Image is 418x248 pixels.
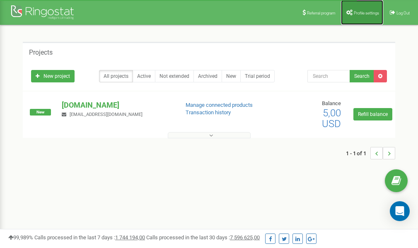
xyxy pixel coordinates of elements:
[350,70,374,82] button: Search
[8,234,33,241] span: 99,989%
[354,11,379,15] span: Profile settings
[396,11,410,15] span: Log Out
[230,234,260,241] u: 7 596 625,00
[353,108,392,120] a: Refill balance
[155,70,194,82] a: Not extended
[34,234,145,241] span: Calls processed in the last 7 days :
[240,70,275,82] a: Trial period
[29,49,53,56] h5: Projects
[346,147,370,159] span: 1 - 1 of 1
[99,70,133,82] a: All projects
[390,201,410,221] div: Open Intercom Messenger
[186,102,253,108] a: Manage connected products
[222,70,241,82] a: New
[307,11,336,15] span: Referral program
[146,234,260,241] span: Calls processed in the last 30 days :
[70,112,143,117] span: [EMAIL_ADDRESS][DOMAIN_NAME]
[193,70,222,82] a: Archived
[115,234,145,241] u: 1 744 194,00
[186,109,231,116] a: Transaction history
[30,109,51,116] span: New
[346,139,395,168] nav: ...
[31,70,75,82] a: New project
[307,70,350,82] input: Search
[322,100,341,106] span: Balance
[62,100,172,111] p: [DOMAIN_NAME]
[133,70,155,82] a: Active
[322,107,341,130] span: 5,00 USD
